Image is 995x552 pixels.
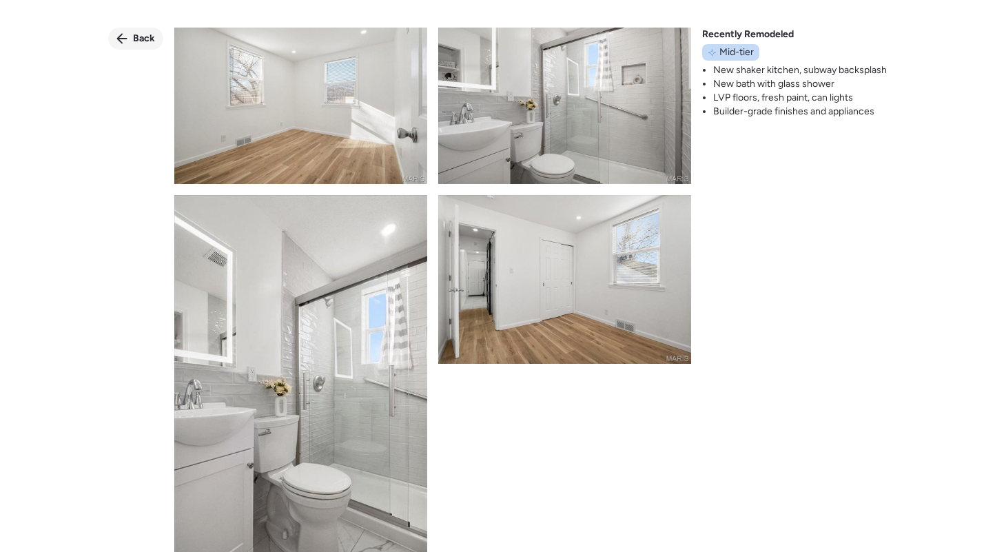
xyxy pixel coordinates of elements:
[174,16,427,184] img: product
[702,28,794,41] span: Recently Remodeled
[438,195,691,364] img: product
[713,63,887,77] li: New shaker kitchen, subway backsplash
[713,105,887,119] li: Builder-grade finishes and appliances
[713,91,887,105] li: LVP floors, fresh paint, can lights
[719,45,754,59] span: Mid-tier
[713,77,887,91] li: New bath with glass shower
[133,32,155,45] span: Back
[438,16,691,185] img: product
